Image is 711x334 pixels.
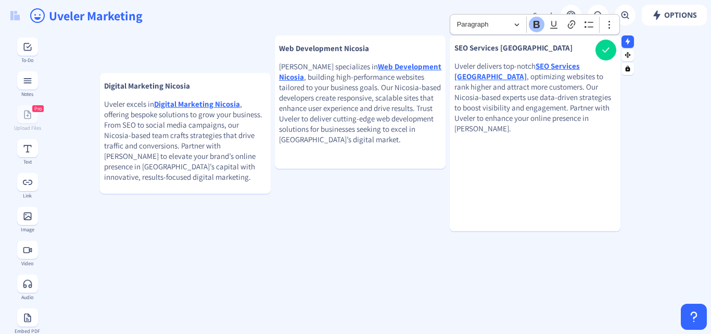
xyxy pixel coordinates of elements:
[454,61,616,134] p: Uveler delivers top-notch , optimizing websites to rank higher and attract more customers. Our Ni...
[452,17,524,33] button: Paragraph
[8,193,46,199] div: Link
[8,261,46,266] div: Video
[450,15,619,34] div: Editor toolbar
[8,91,46,97] div: Notes
[279,61,441,145] p: [PERSON_NAME] specializes in , building high-performance websites tailored to your business goals...
[454,61,580,81] a: SEO Services [GEOGRAPHIC_DATA]
[533,10,552,20] span: Saved
[29,7,46,24] ion-icon: happy outline
[154,99,240,109] a: Digital Marketing Nicosia
[8,159,46,165] div: Text
[8,328,46,334] div: Embed PDF
[8,57,46,63] div: To-Do
[457,18,511,31] span: Paragraph
[104,99,266,182] p: Uveler excels in , offering bespoke solutions to grow your business. From SEO to social media cam...
[8,227,46,232] div: Image
[454,43,573,53] strong: SEO Services [GEOGRAPHIC_DATA]
[10,11,20,20] img: logo.svg
[8,294,46,300] div: Audio
[652,11,697,19] span: Options
[279,43,369,53] strong: Web Development Nicosia
[642,5,707,26] button: Options
[104,81,190,91] strong: Digital Marketing Nicosia
[450,35,620,141] div: Rich Text Editor, main
[34,105,42,112] span: Pro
